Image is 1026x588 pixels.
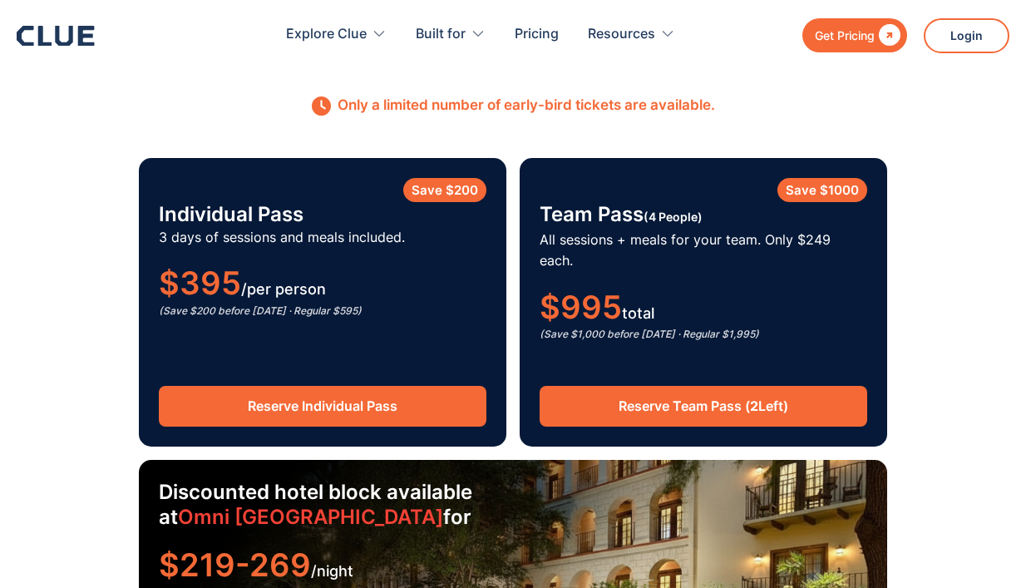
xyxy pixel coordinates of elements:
a: Reserve Individual Pass [159,386,486,427]
a: Get Pricing [802,18,907,52]
span: $219-269 [159,546,311,584]
h3: Discounted hotel block available at for [159,480,491,530]
em: (Save $200 before [DATE] · Regular $595) [159,304,362,317]
div: Get Pricing [815,25,875,46]
img: clock icon [312,96,331,116]
div: Save $1000 [777,178,867,203]
strong: 2 [750,398,758,414]
span: $995 [540,288,622,326]
div: Explore Clue [286,8,387,61]
div: Built for [416,8,486,61]
a: Pricing [515,8,559,61]
div:  [875,25,900,46]
a: Reserve Team Pass (2Left) [540,386,867,427]
h3: Team Pass [540,202,867,230]
p: 3 days of sessions and meals included. [159,227,486,248]
div: total [540,297,867,324]
div: Explore Clue [286,8,367,61]
div: /per person [159,273,486,299]
div: Built for [416,8,466,61]
p: All sessions + meals for your team. Only $249 each. [540,230,867,271]
div: Resources [588,8,655,61]
em: (Save $1,000 before [DATE] · Regular $1,995) [540,328,759,340]
p: Only a limited number of early-bird tickets are available. [338,95,715,116]
span: (4 People) [644,210,703,224]
div: Resources [588,8,675,61]
a: Omni [GEOGRAPHIC_DATA] [178,505,443,529]
div: /night [159,555,867,581]
a: Login [924,18,1009,53]
div: Save $200 [403,178,486,203]
h3: Individual Pass [159,202,486,227]
span: $395 [159,264,241,302]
